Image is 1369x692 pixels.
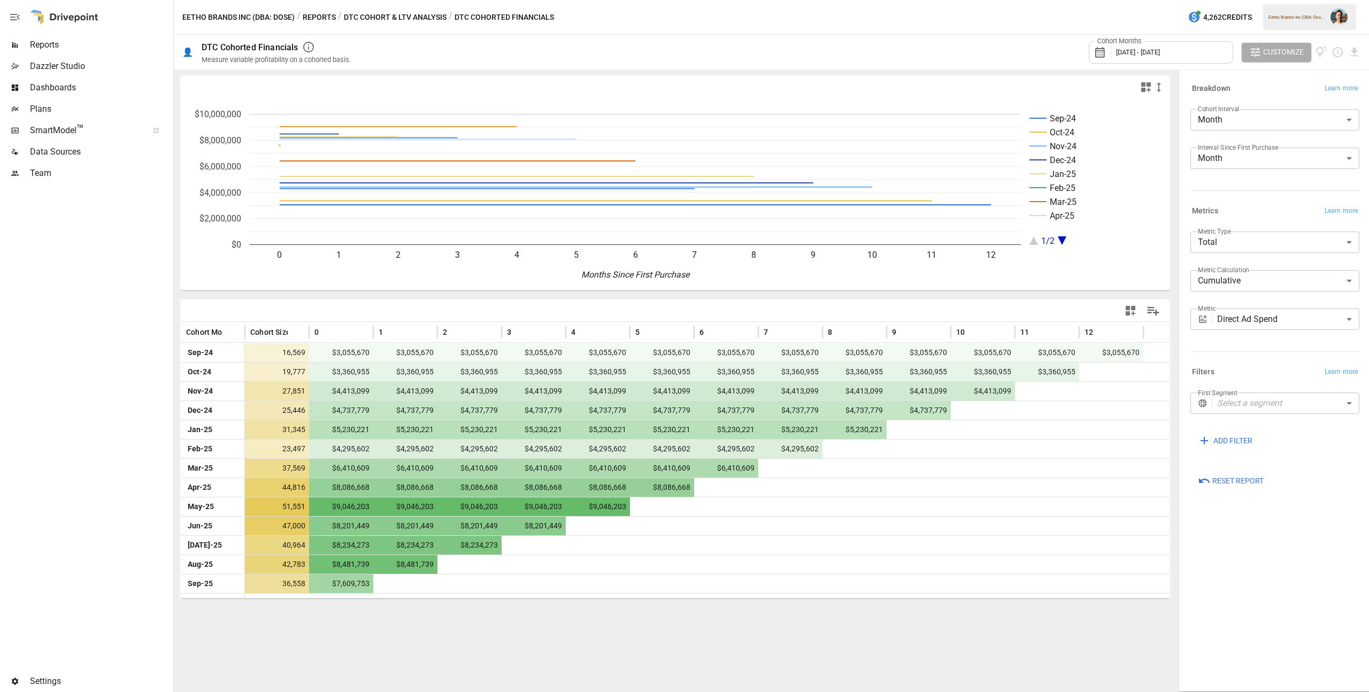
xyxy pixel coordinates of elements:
span: $4,737,779 [635,401,692,420]
span: $3,055,670 [507,343,564,362]
label: Metric Calculation [1198,265,1249,274]
text: 3 [455,250,460,260]
text: $8,000,000 [199,135,241,145]
span: $8,201,449 [507,517,564,535]
div: DTC Cohorted Financials [202,42,298,52]
text: Months Since First Purchase [581,270,690,280]
h6: Filters [1192,366,1214,378]
span: $8,086,668 [443,478,499,497]
span: $4,413,099 [507,382,564,401]
span: 3 [507,327,511,337]
label: Interval Since First Purchase [1198,143,1278,152]
div: / [297,11,301,24]
span: $4,413,099 [571,382,628,401]
span: Feb-25 [186,440,239,458]
span: $4,413,099 [379,382,435,401]
span: 27,851 [250,382,307,401]
span: $8,481,739 [314,555,371,574]
text: 8 [751,250,756,260]
span: $4,295,602 [764,440,820,458]
span: $8,086,668 [635,478,692,497]
span: $3,055,670 [956,343,1013,362]
span: $5,230,221 [828,420,885,439]
text: Apr-25 [1050,211,1074,221]
button: Sort [576,325,591,340]
span: $3,360,955 [828,363,885,381]
span: $8,201,449 [379,517,435,535]
div: Direct Ad Spend [1217,309,1359,330]
span: $4,413,099 [635,382,692,401]
text: 6 [633,250,638,260]
span: $3,055,670 [764,343,820,362]
span: $4,737,779 [571,401,628,420]
span: Dec-24 [186,401,239,420]
span: $4,737,779 [507,401,564,420]
span: Sep-25 [186,574,239,593]
span: 16,569 [250,343,307,362]
button: Sort [769,325,784,340]
span: Learn more [1325,83,1358,94]
span: $8,234,273 [443,536,499,555]
span: $4,737,779 [828,401,885,420]
span: $9,046,203 [507,497,564,516]
span: 7 [764,327,768,337]
div: Month [1190,148,1359,169]
span: $6,410,609 [379,459,435,478]
span: $5,230,221 [635,420,692,439]
text: Sep-24 [1050,113,1076,124]
span: $3,055,670 [699,343,756,362]
text: $0 [232,240,241,250]
span: Jan-25 [186,420,239,439]
span: 47,000 [250,517,307,535]
button: DTC Cohort & LTV Analysis [344,11,447,24]
text: Jan-25 [1050,169,1076,179]
span: $6,410,609 [571,459,628,478]
div: 👤 [182,47,193,57]
text: Oct-24 [1050,127,1074,137]
button: View documentation [1316,43,1328,62]
text: Mar-25 [1050,197,1076,207]
button: Sort [448,325,463,340]
span: 36,558 [250,574,307,593]
span: $6,410,609 [635,459,692,478]
div: Measure variable profitability on a cohorted basis. [202,56,351,64]
span: $3,055,670 [635,343,692,362]
span: 11 [1020,327,1029,337]
button: Sort [641,325,656,340]
text: $4,000,000 [199,188,241,198]
span: Dashboards [30,81,171,94]
span: $3,360,955 [314,363,371,381]
span: Reset Report [1212,474,1264,488]
button: Sort [833,325,848,340]
span: $5,230,221 [507,420,564,439]
span: 0 [314,327,319,337]
span: $5,230,221 [443,420,499,439]
button: 4,262Credits [1183,7,1256,27]
text: 9 [811,250,816,260]
span: $8,481,739 [379,555,435,574]
h6: Metrics [1192,205,1218,217]
span: 40,964 [250,536,307,555]
span: $8,234,273 [314,536,371,555]
span: $9,046,203 [314,497,371,516]
span: $9,046,203 [379,497,435,516]
button: Sort [224,325,239,340]
span: [DATE]-25 [186,536,239,555]
div: / [449,11,452,24]
h6: Breakdown [1192,83,1230,95]
span: $4,413,099 [699,382,756,401]
span: $6,410,609 [507,459,564,478]
span: $4,737,779 [443,401,499,420]
text: $2,000,000 [199,213,241,224]
span: $4,413,099 [314,382,371,401]
span: $8,086,668 [571,478,628,497]
span: Jun-25 [186,517,239,535]
label: Metric Type [1198,227,1231,236]
button: Reset Report [1190,472,1271,491]
span: $6,410,609 [443,459,499,478]
span: May-25 [186,497,239,516]
span: $3,055,670 [1020,343,1077,362]
span: $4,737,779 [379,401,435,420]
span: $5,230,221 [314,420,371,439]
div: Eetho Brands Inc (DBA: Dose) [1268,15,1324,20]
